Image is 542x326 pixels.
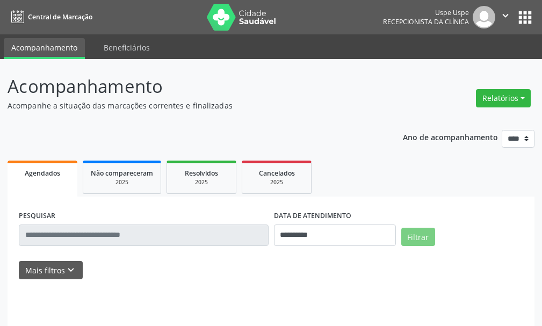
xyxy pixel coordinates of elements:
[383,8,469,17] div: Uspe Uspe
[476,89,531,107] button: Relatórios
[96,38,157,57] a: Beneficiários
[259,169,295,178] span: Cancelados
[401,228,435,246] button: Filtrar
[91,178,153,186] div: 2025
[4,38,85,59] a: Acompanhamento
[25,169,60,178] span: Agendados
[473,6,495,28] img: img
[403,130,498,143] p: Ano de acompanhamento
[175,178,228,186] div: 2025
[19,208,55,224] label: PESQUISAR
[383,17,469,26] span: Recepcionista da clínica
[28,12,92,21] span: Central de Marcação
[91,169,153,178] span: Não compareceram
[8,73,377,100] p: Acompanhamento
[250,178,303,186] div: 2025
[65,264,77,276] i: keyboard_arrow_down
[495,6,516,28] button: 
[500,10,511,21] i: 
[8,100,377,111] p: Acompanhe a situação das marcações correntes e finalizadas
[8,8,92,26] a: Central de Marcação
[516,8,534,27] button: apps
[274,208,351,224] label: DATA DE ATENDIMENTO
[19,261,83,280] button: Mais filtroskeyboard_arrow_down
[185,169,218,178] span: Resolvidos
